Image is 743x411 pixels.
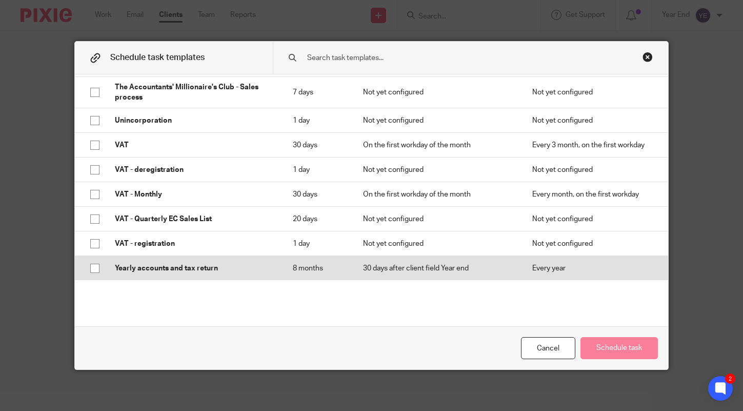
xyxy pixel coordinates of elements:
button: Schedule task [580,337,658,359]
p: 1 day [293,115,343,126]
p: On the first workday of the month [363,189,512,200]
p: 1 day [293,239,343,249]
p: 7 days [293,87,343,97]
p: Not yet configured [363,214,512,224]
p: 8 months [293,263,343,273]
p: VAT - Quarterly EC Sales List [115,214,272,224]
p: VAT [115,140,272,150]
p: Every 3 month, on the first workday [532,140,653,150]
p: Not yet configured [532,165,653,175]
p: 30 days [293,140,343,150]
div: Close this dialog window [642,52,653,62]
p: 30 days after client field Year end [363,263,512,273]
p: Not yet configured [363,165,512,175]
p: VAT - registration [115,239,272,249]
p: VAT - deregistration [115,165,272,175]
p: On the first workday of the month [363,140,512,150]
p: Yearly accounts and tax return [115,263,272,273]
input: Search task templates... [306,52,610,64]
p: Unincorporation [115,115,272,126]
div: 2 [725,374,735,384]
p: Every year [532,263,653,273]
p: Not yet configured [532,239,653,249]
p: 30 days [293,189,343,200]
p: Not yet configured [363,87,512,97]
p: Not yet configured [363,239,512,249]
div: Cancel [521,337,575,359]
p: Not yet configured [532,87,653,97]
p: Not yet configured [363,115,512,126]
p: VAT - Monthly [115,189,272,200]
p: Every month, on the first workday [532,189,653,200]
p: 1 day [293,165,343,175]
p: The Accountants' Millionaire's Club - Sales process [115,82,272,103]
span: Schedule task templates [110,53,205,62]
p: Not yet configured [532,214,653,224]
p: 20 days [293,214,343,224]
p: Not yet configured [532,115,653,126]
